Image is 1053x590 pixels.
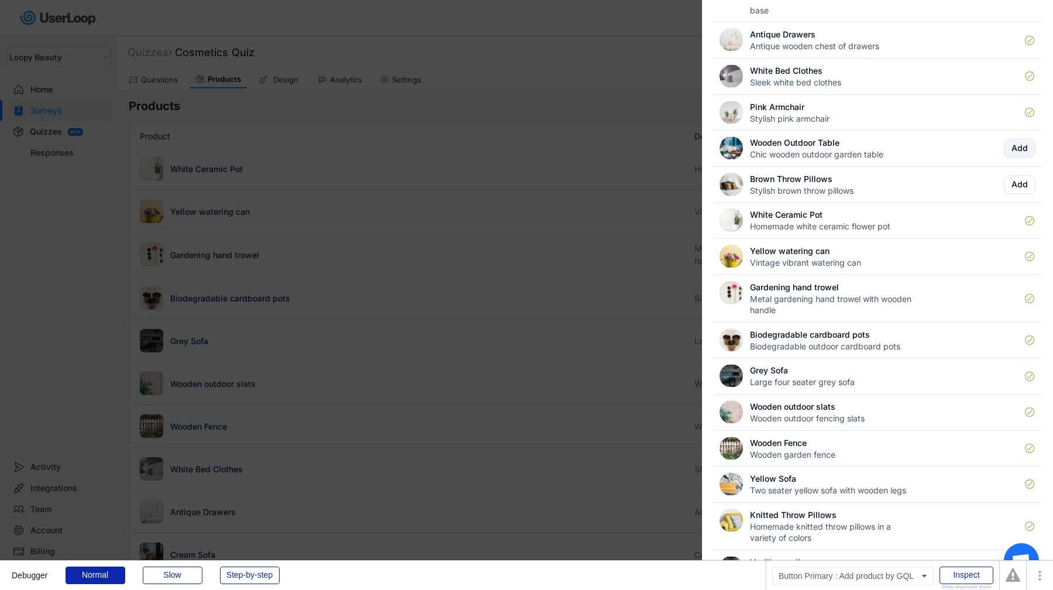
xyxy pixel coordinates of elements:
[940,567,993,584] div: Inspect
[750,28,815,40] div: Antique Drawers
[220,567,280,584] div: Step-by-step
[750,185,854,197] div: Stylish brown throw pillows
[750,64,823,77] div: White Bed Clothes
[750,341,900,352] div: Biodegradable outdoor cardboard pots
[750,485,906,496] div: Two seater yellow sofa with wooden legs
[750,293,914,316] div: Metal gardening hand trowel with wooden handle
[750,400,835,413] div: Wooden outdoor slats
[750,257,861,269] div: Vintage vibrant watering can
[750,521,914,544] div: Homemade knitted throw pillows in a variety of colors
[750,328,870,341] div: Biodegradable cardboard pots
[12,561,48,579] div: Debugger
[750,77,841,88] div: Sleek white bed clothes
[750,281,839,293] div: Gardening hand trowel
[750,449,835,461] div: Wooden garden fence
[750,364,788,376] div: Grey Sofa
[750,472,796,485] div: Yellow Sofa
[66,567,125,584] div: Normal
[772,567,933,585] div: Button Primary : Add product by GQL
[750,509,837,521] div: Knitted Throw Pillows
[750,149,883,160] div: Chic wooden outdoor garden table
[143,567,202,584] div: Slow
[750,556,805,568] div: Vanilla candle
[750,413,865,424] div: Wooden outdoor fencing slats
[750,376,855,388] div: Large four seater grey sofa
[750,173,832,185] div: Brown Throw Pillows
[750,208,823,221] div: White Ceramic Pot
[750,221,890,232] div: Homemade white ceramic flower pot
[750,113,830,125] div: Stylish pink armchair
[1004,543,1039,578] div: Open chat
[1004,175,1035,194] button: Add
[750,245,830,257] div: Yellow watering can
[940,585,993,589] div: Show responsive boxes
[750,437,807,449] div: Wooden Fence
[1004,139,1035,157] button: Add
[750,40,879,52] div: Antique wooden chest of drawers
[750,136,839,149] div: Wooden Outdoor Table
[750,101,804,113] div: Pink Armchair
